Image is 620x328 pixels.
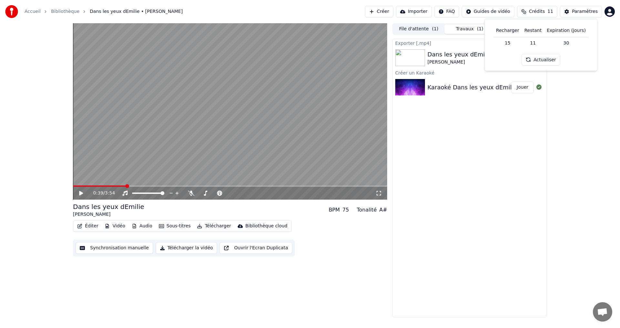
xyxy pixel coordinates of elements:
span: ( 1 ) [432,26,439,32]
button: File d'attente [393,25,444,34]
img: youka [5,5,18,18]
button: Télécharger la vidéo [156,242,217,254]
div: BPM [329,206,340,214]
div: [PERSON_NAME] [73,211,144,218]
span: 0:39 [93,190,103,196]
button: Importer [396,6,432,17]
div: Dans les yeux dEmilie [73,202,144,211]
button: Travaux [444,25,495,34]
span: Crédits [529,8,545,15]
button: Jouer [511,82,534,93]
div: Karaoké Dans les yeux dEmilie - [PERSON_NAME] _ [428,83,576,92]
td: 30 [544,37,588,49]
button: FAQ [434,6,459,17]
button: Vidéo [102,222,128,231]
button: Éditer [75,222,101,231]
a: Ouvrir le chat [593,302,612,322]
span: ( 1 ) [477,26,483,32]
button: Sous-titres [156,222,193,231]
button: Actualiser [522,54,560,65]
th: Restant [522,24,544,37]
th: Expiration (jours) [544,24,588,37]
td: 15 [493,37,522,49]
a: Bibliothèque [51,8,79,15]
span: 3:54 [105,190,115,196]
button: Crédits11 [517,6,557,17]
button: Guides de vidéo [462,6,514,17]
nav: breadcrumb [25,8,183,15]
div: Bibliothèque cloud [245,223,287,229]
div: Créer un Karaoké [393,69,547,76]
div: A# [379,206,387,214]
button: Créer [365,6,393,17]
button: Synchronisation manuelle [76,242,153,254]
div: Dans les yeux dEmilie [428,50,492,59]
button: Audio [129,222,155,231]
button: Télécharger [194,222,233,231]
button: Ouvrir l'Ecran Duplicata [220,242,292,254]
a: Accueil [25,8,41,15]
span: Dans les yeux dEmilie • [PERSON_NAME] [90,8,183,15]
div: / [93,190,109,196]
div: Exporter [.mp4] [393,39,547,47]
td: 11 [522,37,544,49]
div: 75 [342,206,349,214]
div: Paramètres [572,8,598,15]
div: [PERSON_NAME] [428,59,492,65]
span: 11 [547,8,553,15]
button: Paramètres [560,6,602,17]
th: Recharger [493,24,522,37]
div: Tonalité [357,206,377,214]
